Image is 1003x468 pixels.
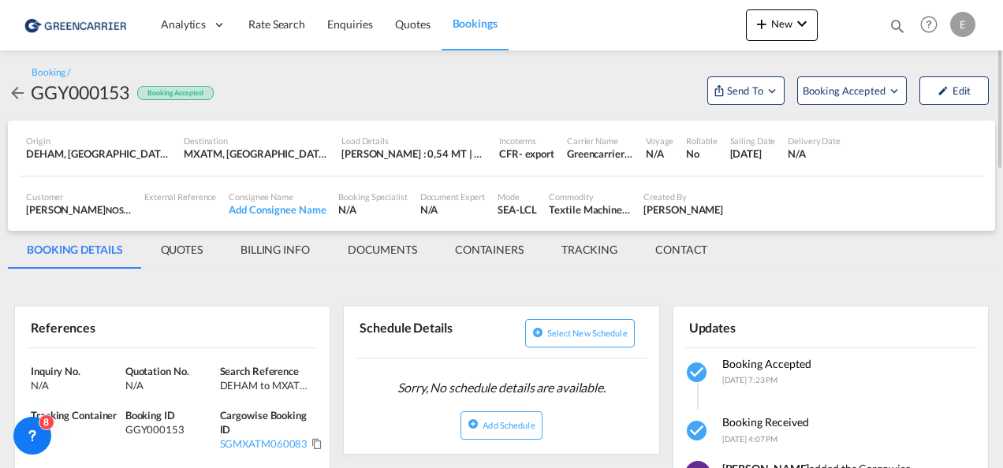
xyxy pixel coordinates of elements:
div: Incoterms [499,135,554,147]
div: N/A [646,147,673,161]
button: Open demo menu [707,76,785,105]
md-pagination-wrapper: Use the left and right arrow keys to navigate between tabs [8,231,726,269]
span: Sorry, No schedule details are available. [391,373,612,403]
md-tab-item: BILLING INFO [222,231,329,269]
span: Add Schedule [483,420,535,430]
md-icon: icon-pencil [938,85,949,96]
md-icon: Click to Copy [311,438,323,449]
span: Select new schedule [547,328,628,338]
div: Sailing Date [730,135,776,147]
span: Cargowise Booking ID [220,409,307,436]
md-tab-item: TRACKING [543,231,636,269]
div: Booking Specialist [338,191,407,202]
body: Editor, editor2 [16,16,274,32]
div: icon-magnify [889,17,906,41]
img: 1378a7308afe11ef83610d9e779c6b34.png [24,7,130,43]
span: NOSTA SEA & AIR GMBH [106,203,202,216]
div: GGY000153 [125,422,216,436]
button: icon-plus-circleSelect new schedule [525,319,635,347]
div: Carrier Name [567,135,633,147]
div: N/A [420,202,486,217]
div: N/A [338,202,407,217]
span: Tracking Container [31,409,117,422]
div: icon-arrow-left [8,80,31,105]
div: Origin [26,135,171,147]
span: [DATE] 4:07 PM [722,434,778,444]
button: Open demo menu [797,76,907,105]
div: Destination [184,135,329,147]
div: N/A [31,422,121,436]
md-tab-item: CONTACT [636,231,726,269]
div: DEHAM to MXATM/ 12 October, 2025 [220,378,311,392]
span: Analytics [161,17,206,32]
span: Search Reference [220,365,299,377]
div: N/A [788,147,841,161]
md-icon: icon-checkbox-marked-circle [685,418,710,444]
div: Help [915,11,950,39]
div: Vivian Pump [643,202,723,217]
md-icon: icon-arrow-left [8,84,27,102]
div: References [27,313,170,340]
md-icon: icon-plus-circle [468,418,479,429]
md-icon: icon-magnify [889,17,906,35]
span: Booking ID [125,409,175,422]
md-icon: icon-plus-circle [532,327,543,338]
div: No [686,147,717,161]
div: DEHAM, Hamburg, Germany, Western Europe, Europe [26,147,171,161]
div: 12 Oct 2025 [730,147,776,161]
span: Help [915,11,942,38]
span: Booking Received [722,415,809,429]
span: Enquiries [327,17,373,31]
span: Booking Accepted [803,83,887,98]
div: Created By [643,191,723,202]
div: [PERSON_NAME] [26,202,132,217]
span: Quotes [395,17,430,31]
md-icon: icon-plus 400-fg [752,14,771,33]
div: Greencarrier Consolidators [567,147,633,161]
div: Updates [685,313,828,340]
div: SEA-LCL [498,202,536,217]
div: [PERSON_NAME] : 0,54 MT | Volumetric Wt : 1,38 CBM | Chargeable Wt : 1,38 W/M [341,147,487,161]
div: Voyage [646,135,673,147]
button: icon-plus 400-fgNewicon-chevron-down [746,9,818,41]
button: icon-plus-circleAdd Schedule [460,411,542,440]
div: E [950,12,975,37]
div: N/A [31,378,121,392]
div: Customer [26,191,132,202]
span: Rate Search [248,17,305,31]
div: Schedule Details [356,313,498,351]
div: Textile Machinery [549,202,631,217]
span: Bookings [453,17,498,30]
div: Load Details [341,135,487,147]
div: Add Consignee Name [229,202,326,217]
div: Booking / [32,66,70,80]
div: Commodity [549,191,631,202]
div: Document Expert [420,191,486,202]
div: GGY000153 [31,80,129,105]
div: CFR [499,147,519,161]
div: Booking Accepted [137,86,213,101]
div: N/A [125,378,216,392]
div: Rollable [686,135,717,147]
span: Inquiry No. [31,365,80,377]
md-icon: icon-checkbox-marked-circle [685,360,710,385]
span: [DATE] 7:23 PM [722,375,778,384]
md-tab-item: BOOKING DETAILS [8,231,142,269]
div: MXATM, Altamira, Mexico, Mexico & Central America, Americas [184,147,329,161]
span: New [752,17,811,30]
button: icon-pencilEdit [919,76,989,105]
div: Delivery Date [788,135,841,147]
md-tab-item: CONTAINERS [436,231,543,269]
md-icon: icon-chevron-down [792,14,811,33]
span: Send To [725,83,765,98]
md-tab-item: DOCUMENTS [329,231,436,269]
div: - export [519,147,554,161]
div: External Reference [144,191,216,202]
md-tab-item: QUOTES [142,231,222,269]
div: SGMXATM060083 [220,436,308,451]
div: Consignee Name [229,191,326,202]
div: Mode [498,191,536,202]
span: Quotation No. [125,365,189,377]
span: Booking Accepted [722,357,811,370]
